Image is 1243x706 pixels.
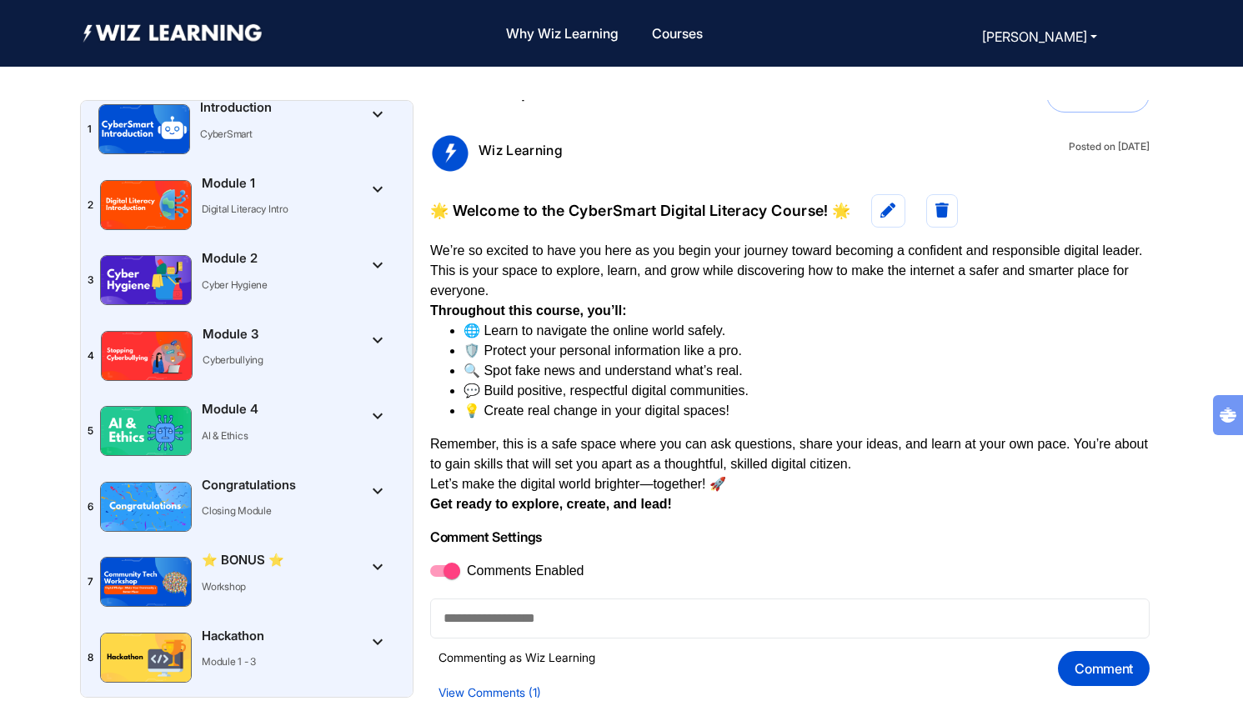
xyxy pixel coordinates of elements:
button: Toggle [object Object]Congratulations [361,473,394,507]
p: Cyber Hygiene [202,278,268,292]
li: 💡 Create real change in your digital spaces! [464,401,1150,421]
li: 🌐 Learn to navigate the online world safely. [464,321,1150,341]
p: Commenting as Wiz Learning [439,651,595,664]
button: Comment [1058,651,1150,686]
button: Toggle [object Object]Introduction [361,96,394,129]
mat-icon: keyboard_arrow_down [368,104,388,124]
strong: Throughout this course, you’ll: [430,303,627,318]
mat-tree-node: Toggle [object Object]Module 1 [83,168,411,243]
p: 8 [88,644,93,671]
p: CyberSmart [200,128,272,141]
p: 4 [88,343,94,369]
p: Remember, this is a safe space where you can ask questions, share your ideas, and learn at your o... [430,434,1150,474]
p: Posted on [DATE] [1069,137,1150,157]
h1: Comment Settings [430,528,1150,547]
mat-tree-node: Toggle [object Object]Module 4 [83,393,411,469]
mat-icon: keyboard_arrow_down [368,557,388,577]
p: Digital Literacy Intro [202,203,288,216]
mat-icon: keyboard_arrow_down [368,632,388,652]
p: 2 [88,192,93,218]
p: 1 [88,116,92,143]
mat-tree-node: Toggle [object Object]Hackathon [83,620,411,696]
mat-icon: keyboard_arrow_down [368,481,388,501]
p: Module 1 [202,174,288,193]
p: Workshop [202,580,284,593]
button: Toggle [object Object]⭐️ BONUS ⭐️ [361,548,394,582]
p: Introduction [200,98,272,118]
mat-tree-node: Toggle [object Object]⭐️ BONUS ⭐️ [83,544,411,620]
span: Comments Enabled [467,561,584,581]
p: Let’s make the digital world brighter—together! 🚀 [430,474,1150,494]
a: Why Wiz Learning [499,16,625,52]
button: Toggle [object Object]Module 2 [361,247,394,280]
p: 6 [88,493,93,520]
mat-icon: keyboard_arrow_down [368,406,388,426]
button: [PERSON_NAME] [977,25,1102,48]
button: Toggle [object Object]Module 3 [361,323,394,356]
button: Toggle [object Object]Hackathon [361,624,394,658]
mat-tree-node: Toggle [object Object]Introduction [83,92,411,168]
p: AI & Ethics [202,429,258,443]
h2: Wiz Learning [479,142,563,158]
a: Courses [645,16,709,52]
p: Module 2 [202,249,268,268]
mat-icon: keyboard_arrow_down [368,255,388,275]
p: Congratulations [202,476,296,495]
p: We’re so excited to have you here as you begin your journey toward becoming a confident and respo... [430,241,1150,301]
p: Module 1 - 3 [202,655,264,668]
button: Toggle [object Object]Module 1 [361,172,394,205]
mat-tree-node: Toggle [object Object]Module 3 [83,318,411,394]
li: 🛡️ Protect your personal information like a pro. [464,341,1150,361]
p: Hackathon [202,627,264,646]
h1: 🌟 Welcome to the CyberSmart Digital Literacy Course! 🌟 [430,194,1150,228]
p: 5 [88,418,93,444]
p: 7 [88,568,93,595]
strong: Get ready to explore, create, and lead! [430,497,672,511]
p: Module 3 [203,325,263,344]
mat-tree-node: Toggle [object Object]Congratulations [83,469,411,545]
li: 🔍 Spot fake news and understand what’s real. [464,361,1150,381]
button: Toggle [object Object]Module 4 [361,398,394,431]
p: 3 [88,267,93,293]
p: Cyberbullying [203,353,263,367]
p: Module 4 [202,400,258,419]
li: 💬 Build positive, respectful digital communities. [464,381,1150,401]
mat-tree-node: Toggle [object Object]Module 2 [83,243,411,318]
div: View Comments (1) [439,686,1150,699]
p: Closing Module [202,504,296,518]
p: ⭐️ BONUS ⭐️ [202,551,284,570]
mat-icon: keyboard_arrow_down [368,330,388,350]
mat-icon: keyboard_arrow_down [368,179,388,199]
